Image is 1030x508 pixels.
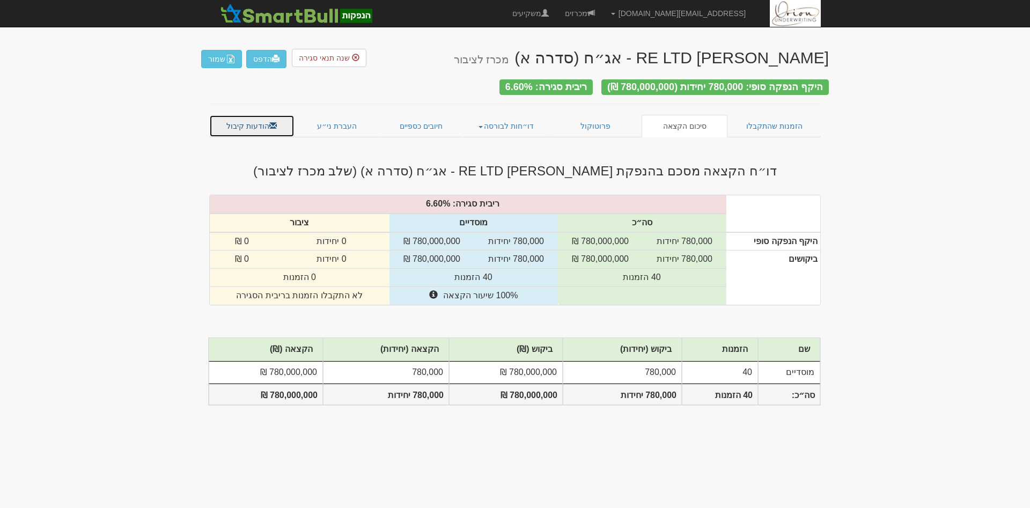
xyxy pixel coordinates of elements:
button: שנה תנאי סגירה [292,49,366,67]
th: 40 הזמנות [682,384,758,406]
td: 780,000,000 ₪ [389,232,474,251]
span: 6.60 [426,199,443,208]
th: 780,000,000 ₪ [209,384,323,406]
th: ביקוש (יחידות) [563,338,682,362]
a: הודעות קיבול [209,115,295,137]
td: 780,000 [563,362,682,384]
th: ביקוש (₪) [449,338,563,362]
td: 40 הזמנות [389,269,558,287]
th: ציבור [210,213,389,232]
th: הקצאה (יחידות) [323,338,449,362]
td: 780,000,000 ₪ [389,251,474,269]
td: 0 הזמנות [210,269,389,287]
td: 780,000,000 ₪ [558,232,643,251]
span: שנה תנאי סגירה [299,54,350,62]
th: מוסדיים [389,213,558,232]
button: שמור [201,50,242,68]
a: דו״חות לבורסה [463,115,550,137]
div: היקף הנפקה סופי: 780,000 יחידות (780,000,000 ₪) [601,79,829,95]
td: 780,000 יחידות [474,251,558,269]
td: 780,000,000 ₪ [449,362,563,384]
h3: דו״ח הקצאה מסכם בהנפקת [PERSON_NAME] RE LTD - אג״ח (סדרה א) (שלב מכרז לציבור) [201,164,829,178]
img: SmartBull Logo [217,3,375,24]
th: ביקושים [726,251,820,305]
td: 780,000,000 ₪ [558,251,643,269]
a: סיכום הקצאה [642,115,728,137]
th: הזמנות [682,338,758,362]
td: לא התקבלו הזמנות בריבית הסגירה [210,287,389,305]
td: 780,000 יחידות [643,232,726,251]
th: 780,000 יחידות [323,384,449,406]
td: 40 הזמנות [558,269,726,287]
div: ריבית סגירה: 6.60% [499,79,593,95]
td: 100% שיעור הקצאה [389,287,558,305]
th: שם [758,338,820,362]
a: הדפס [246,50,286,68]
th: סה״כ: [758,384,820,406]
a: העברת ני״ע [295,115,380,137]
td: 40 [682,362,758,384]
th: הקצאה (₪) [209,338,323,362]
strong: ריבית סגירה: [453,199,499,208]
a: חיובים כספיים [379,115,463,137]
th: סה״כ [558,213,726,232]
td: מוסדיים [758,362,820,384]
td: 780,000 [323,362,449,384]
td: 0 יחידות [274,251,389,269]
td: 780,000,000 ₪ [209,362,323,384]
td: 0 יחידות [274,232,389,251]
th: 780,000 יחידות [563,384,682,406]
div: % [204,198,732,210]
a: פרוטוקול [549,115,642,137]
small: מכרז לציבור [454,54,509,65]
th: היקף הנפקה סופי [726,232,820,251]
img: excel-file-white.png [226,55,235,63]
a: הזמנות שהתקבלו [727,115,821,137]
div: [PERSON_NAME] RE LTD - אג״ח (סדרה א) [454,49,829,67]
td: 780,000 יחידות [643,251,726,269]
td: 0 ₪ [210,251,274,269]
td: 0 ₪ [210,232,274,251]
td: 780,000 יחידות [474,232,558,251]
th: 780,000,000 ₪ [449,384,563,406]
